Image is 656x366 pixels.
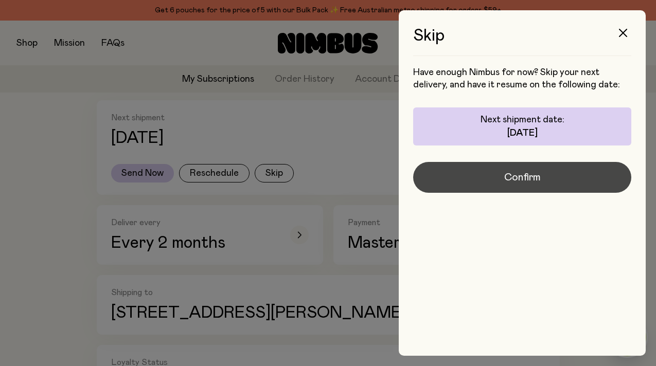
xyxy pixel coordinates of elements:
button: Confirm [413,162,631,193]
p: Have enough Nimbus for now? Skip your next delivery, and have it resume on the following date: [413,66,631,91]
p: [DATE] [507,127,538,139]
span: Confirm [504,170,541,185]
h3: Skip [413,27,631,56]
p: Next shipment date: [481,114,564,126]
